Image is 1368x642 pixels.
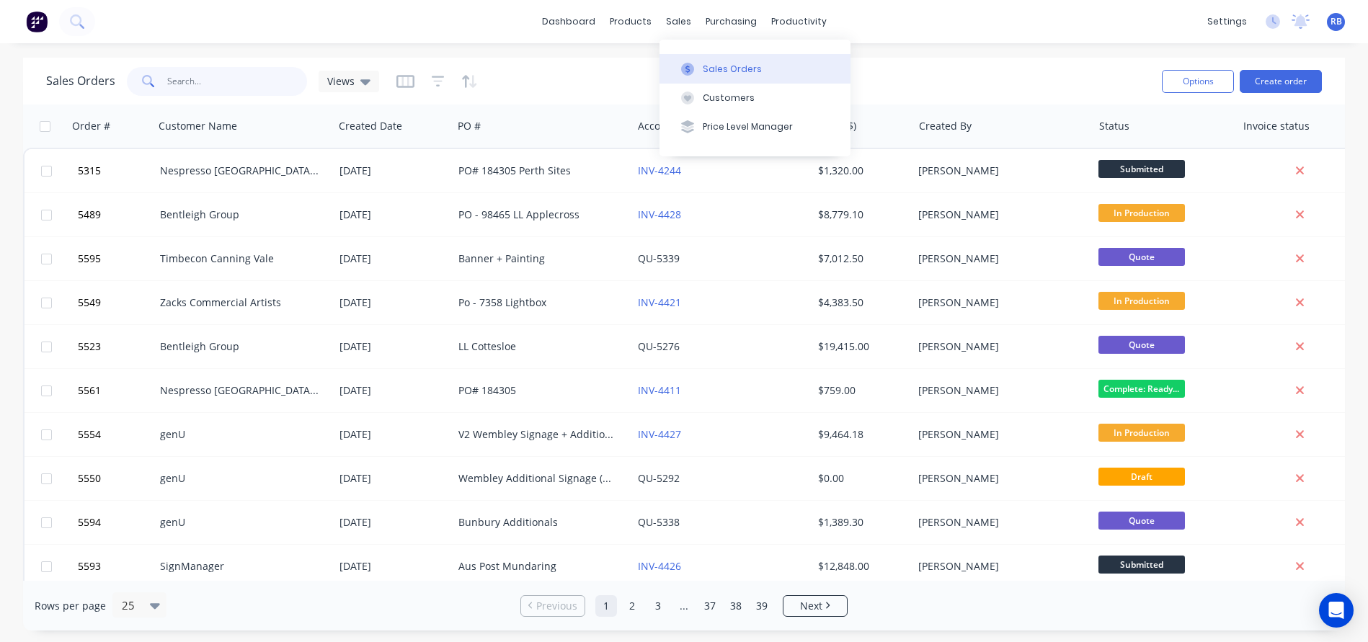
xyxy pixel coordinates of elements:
div: [PERSON_NAME] [918,208,1078,222]
div: genU [160,427,320,442]
div: $19,415.00 [818,339,902,354]
div: PO# 184305 [458,383,618,398]
div: Po - 7358 Lightbox [458,295,618,310]
span: In Production [1098,292,1185,310]
a: QU-5276 [638,339,680,353]
div: Sales Orders [703,63,762,76]
div: [PERSON_NAME] [918,515,1078,530]
div: Customers [703,92,755,104]
a: Page 1 is your current page [595,595,617,617]
div: Nespresso [GEOGRAPHIC_DATA] & [GEOGRAPHIC_DATA] [160,164,320,178]
span: Quote [1098,336,1185,354]
span: Views [327,73,355,89]
span: Complete: Ready... [1098,380,1185,398]
button: 5561 [74,369,160,412]
span: 5554 [78,427,101,442]
div: [DATE] [339,208,447,222]
span: 5593 [78,559,101,574]
a: INV-4411 [638,383,681,397]
div: [DATE] [339,471,447,486]
div: Bentleigh Group [160,339,320,354]
a: Jump forward [673,595,695,617]
a: INV-4421 [638,295,681,309]
div: $1,320.00 [818,164,902,178]
div: [DATE] [339,339,447,354]
div: Wembley Additional Signage (missing off initial quote) [458,471,618,486]
span: Draft [1098,468,1185,486]
span: Quote [1098,512,1185,530]
div: PO - 98465 LL Applecross [458,208,618,222]
div: Zacks Commercial Artists [160,295,320,310]
a: Next page [783,599,847,613]
a: Page 38 [725,595,747,617]
span: 5549 [78,295,101,310]
div: Aus Post Mundaring [458,559,618,574]
div: $9,464.18 [818,427,902,442]
div: Bunbury Additionals [458,515,618,530]
span: 5561 [78,383,101,398]
div: [DATE] [339,427,447,442]
a: Page 3 [647,595,669,617]
span: Submitted [1098,160,1185,178]
div: Customer Name [159,119,237,133]
span: Next [800,599,822,613]
div: [DATE] [339,383,447,398]
span: Rows per page [35,599,106,613]
div: Order # [72,119,110,133]
div: Timbecon Canning Vale [160,251,320,266]
ul: Pagination [515,595,853,617]
div: $759.00 [818,383,902,398]
button: 5595 [74,237,160,280]
div: purchasing [698,11,764,32]
a: QU-5339 [638,251,680,265]
div: Banner + Painting [458,251,618,266]
div: [DATE] [339,295,447,310]
div: [DATE] [339,515,447,530]
div: $12,848.00 [818,559,902,574]
div: products [603,11,659,32]
div: [PERSON_NAME] [918,383,1078,398]
span: 5550 [78,471,101,486]
input: Search... [167,67,308,96]
div: Created Date [339,119,402,133]
a: Previous page [521,599,585,613]
button: Sales Orders [659,54,850,83]
div: PO # [458,119,481,133]
div: [PERSON_NAME] [918,251,1078,266]
button: Create order [1240,70,1322,93]
div: V2 Wembley Signage + Additionals Added [458,427,618,442]
div: [PERSON_NAME] [918,471,1078,486]
img: Factory [26,11,48,32]
h1: Sales Orders [46,74,115,88]
button: 5523 [74,325,160,368]
span: 5594 [78,515,101,530]
a: Page 37 [699,595,721,617]
button: 5593 [74,545,160,588]
div: LL Cottesloe [458,339,618,354]
a: INV-4244 [638,164,681,177]
a: Page 2 [621,595,643,617]
div: Status [1099,119,1129,133]
span: In Production [1098,424,1185,442]
span: Quote [1098,248,1185,266]
span: Submitted [1098,556,1185,574]
span: 5489 [78,208,101,222]
div: Bentleigh Group [160,208,320,222]
button: Customers [659,84,850,112]
a: dashboard [535,11,603,32]
div: productivity [764,11,834,32]
div: [DATE] [339,164,447,178]
div: $4,383.50 [818,295,902,310]
div: [PERSON_NAME] [918,427,1078,442]
div: Open Intercom Messenger [1319,593,1354,628]
button: 5594 [74,501,160,544]
div: [PERSON_NAME] [918,339,1078,354]
button: 5554 [74,413,160,456]
span: 5523 [78,339,101,354]
div: $0.00 [818,471,902,486]
a: INV-4427 [638,427,681,441]
div: $8,779.10 [818,208,902,222]
div: [PERSON_NAME] [918,559,1078,574]
a: QU-5292 [638,471,680,485]
span: 5595 [78,251,101,266]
